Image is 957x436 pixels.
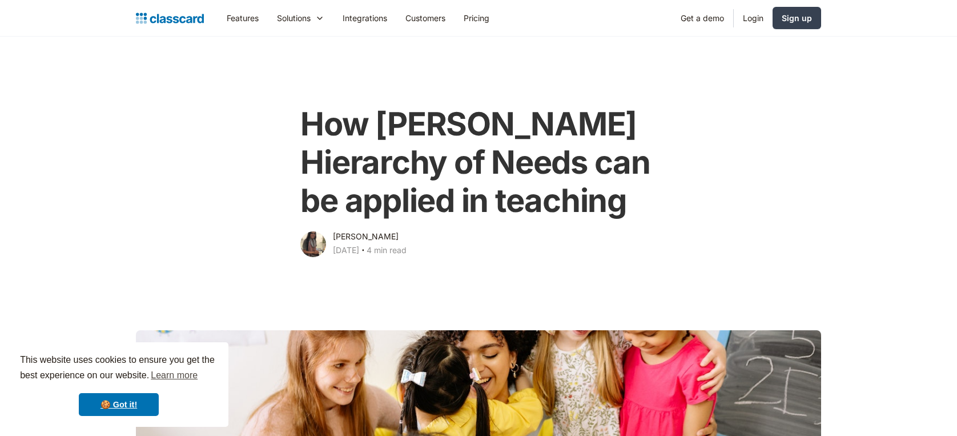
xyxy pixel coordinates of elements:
div: Sign up [782,12,812,24]
a: home [136,10,204,26]
div: 4 min read [367,243,407,257]
a: learn more about cookies [149,367,199,384]
a: dismiss cookie message [79,393,159,416]
a: Get a demo [671,5,733,31]
a: Sign up [773,7,821,29]
a: Login [734,5,773,31]
h1: How [PERSON_NAME] Hierarchy of Needs can be applied in teaching [300,105,656,221]
a: Pricing [455,5,498,31]
a: Integrations [333,5,396,31]
div: ‧ [359,243,367,259]
span: This website uses cookies to ensure you get the best experience on our website. [20,353,218,384]
div: [PERSON_NAME] [333,230,399,243]
div: Solutions [268,5,333,31]
a: Customers [396,5,455,31]
div: cookieconsent [9,342,228,427]
div: [DATE] [333,243,359,257]
div: Solutions [277,12,311,24]
a: Features [218,5,268,31]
